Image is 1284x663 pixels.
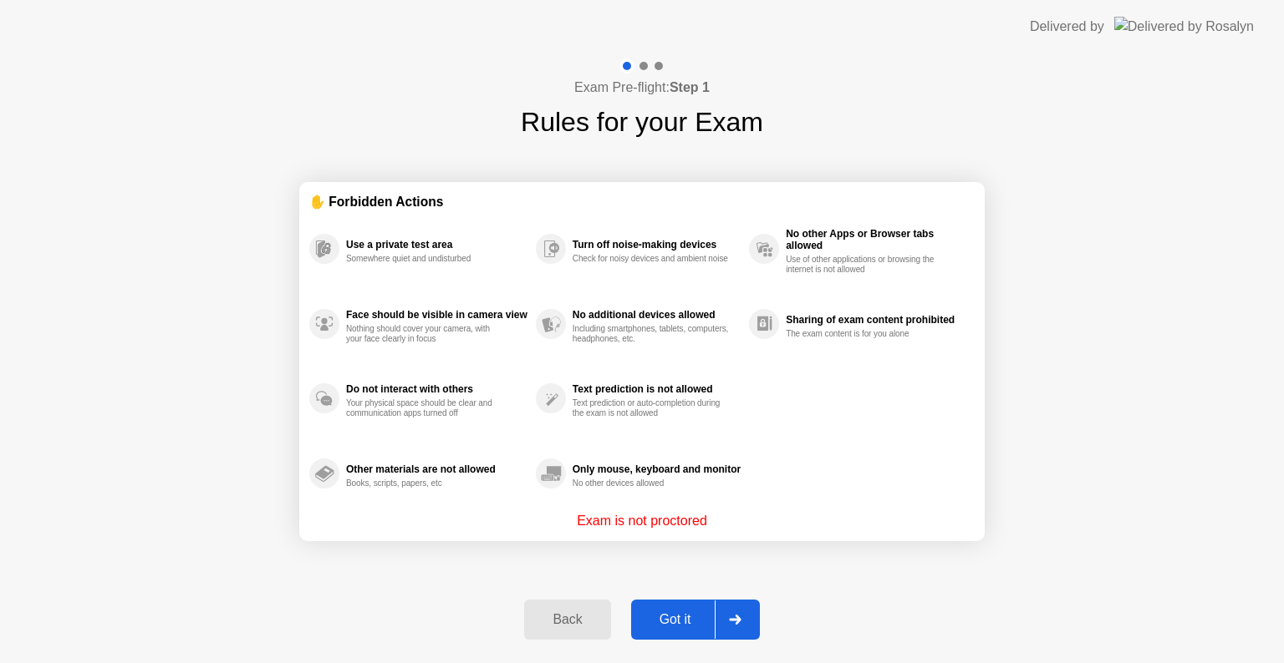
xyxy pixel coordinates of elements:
div: Nothing should cover your camera, with your face clearly in focus [346,324,504,344]
p: Exam is not proctored [577,511,707,531]
div: Other materials are not allowed [346,463,527,475]
div: Delivered by [1030,17,1104,37]
div: The exam content is for you alone [786,329,944,339]
div: Your physical space should be clear and communication apps turned off [346,398,504,418]
div: No other devices allowed [573,478,731,488]
button: Back [524,600,610,640]
div: No additional devices allowed [573,309,741,321]
div: Back [529,612,605,627]
button: Got it [631,600,760,640]
div: Books, scripts, papers, etc [346,478,504,488]
div: Face should be visible in camera view [346,309,527,321]
div: Use a private test area [346,239,527,251]
h4: Exam Pre-flight: [574,78,710,98]
div: ✋ Forbidden Actions [309,192,975,211]
div: No other Apps or Browser tabs allowed [786,228,966,251]
h1: Rules for your Exam [521,102,763,142]
img: Delivered by Rosalyn [1114,17,1254,36]
div: Check for noisy devices and ambient noise [573,254,731,264]
div: Only mouse, keyboard and monitor [573,463,741,475]
div: Sharing of exam content prohibited [786,314,966,326]
div: Including smartphones, tablets, computers, headphones, etc. [573,324,731,344]
div: Got it [636,612,715,627]
div: Use of other applications or browsing the internet is not allowed [786,255,944,275]
div: Turn off noise-making devices [573,239,741,251]
b: Step 1 [670,80,710,94]
div: Text prediction is not allowed [573,383,741,395]
div: Somewhere quiet and undisturbed [346,254,504,264]
div: Text prediction or auto-completion during the exam is not allowed [573,398,731,418]
div: Do not interact with others [346,383,527,395]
